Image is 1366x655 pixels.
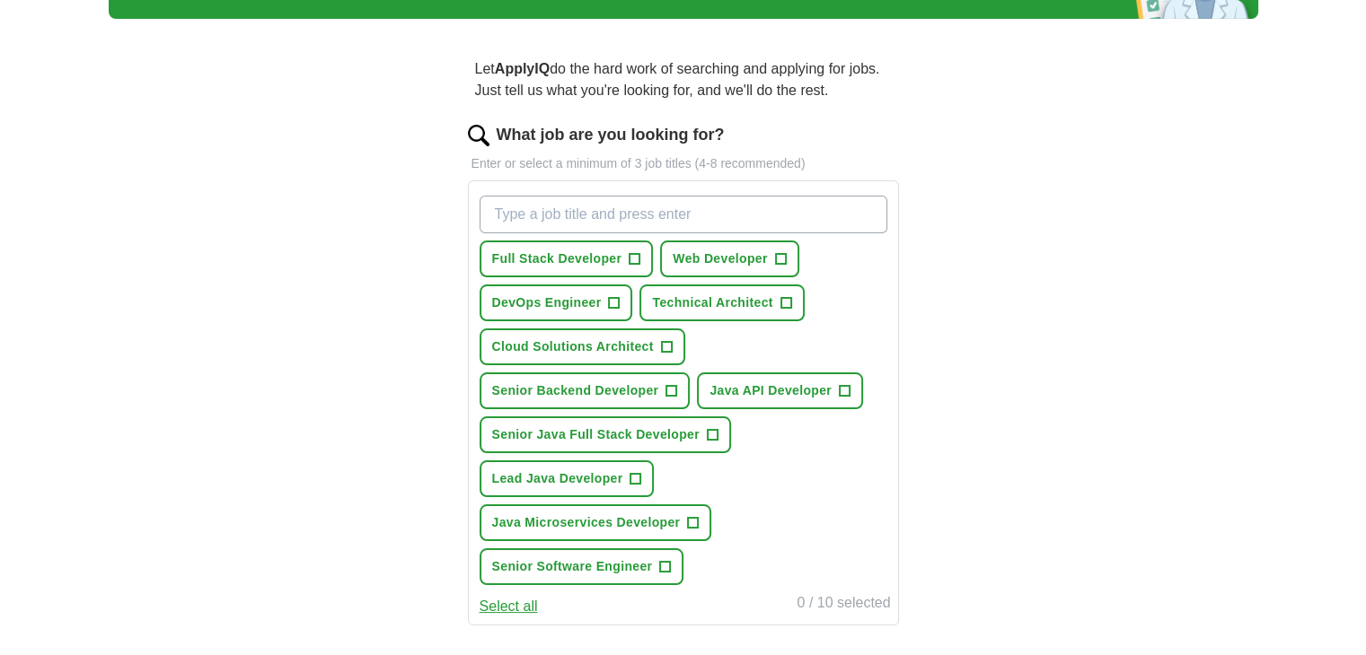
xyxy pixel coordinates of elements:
span: Senior Software Engineer [492,557,653,576]
span: Cloud Solutions Architect [492,337,654,356]
span: DevOps Engineer [492,293,602,312]
p: Enter or select a minimum of 3 job titles (4-8 recommended) [468,154,899,173]
span: Full Stack Developer [492,249,622,268]
button: DevOps Engineer [480,284,633,321]
span: Java Microservices Developer [492,513,681,532]
p: Let do the hard work of searching and applying for jobs. Just tell us what you're looking for, an... [468,51,899,109]
button: Java API Developer [697,372,863,409]
input: Type a job title and press enter [480,196,887,233]
span: Web Developer [673,249,767,268]
button: Cloud Solutions Architect [480,328,685,365]
button: Select all [480,596,538,617]
span: Lead Java Developer [492,469,623,488]
span: Senior Java Full Stack Developer [492,425,700,444]
strong: ApplyIQ [495,61,550,76]
span: Senior Backend Developer [492,381,659,400]
button: Web Developer [660,240,798,277]
span: Technical Architect [652,293,772,312]
button: Senior Java Full Stack Developer [480,416,731,453]
img: search.png [468,125,489,146]
button: Senior Backend Developer [480,372,691,409]
button: Full Stack Developer [480,240,654,277]
button: Lead Java Developer [480,460,655,497]
button: Java Microservices Developer [480,504,712,541]
button: Technical Architect [639,284,804,321]
div: 0 / 10 selected [797,592,890,617]
label: What job are you looking for? [497,123,725,147]
button: Senior Software Engineer [480,548,684,585]
span: Java API Developer [709,381,832,400]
